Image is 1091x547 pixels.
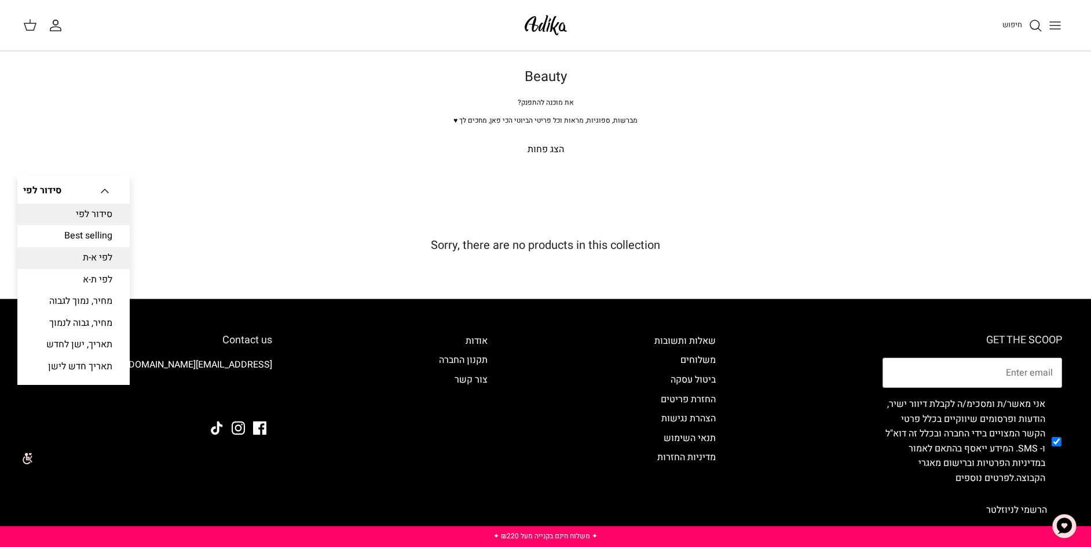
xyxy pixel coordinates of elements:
a: תקנון החברה [439,353,488,367]
button: הרשמי לניוזלטר [971,495,1062,524]
a: חיפוש [1002,19,1042,32]
a: תנאי השימוש [664,431,716,445]
span: מברשות, ספוגיות, מראות וכל פריטי הביוטי הכי פאן, מחכים לך ♥ [453,115,638,126]
h6: GET THE SCOOP [883,334,1062,347]
button: Toggle menu [1042,13,1068,38]
h5: Sorry, there are no products in this collection [23,238,1068,252]
span: סידור לפי [23,183,61,197]
a: החזרת פריטים [661,392,716,406]
a: Best selling [17,225,130,247]
img: Adika IL [521,12,570,39]
a: סידור לפי [17,204,130,226]
a: Tiktok [210,421,224,435]
a: לפי א-ת [17,247,130,269]
button: צ'אט [1047,509,1082,544]
a: החשבון שלי [49,19,67,32]
a: מחיר, גבוה לנמוך [17,313,130,335]
a: שאלות ותשובות [654,334,716,348]
span: חיפוש [1002,19,1022,30]
p: הצג פחות [140,142,951,157]
a: Facebook [253,421,266,435]
a: ✦ משלוח חינם בקנייה מעל ₪220 ✦ [493,531,598,541]
img: Adika IL [240,390,272,405]
a: תאריך חדש לישן [17,356,130,378]
a: הצהרת נגישות [661,412,716,425]
a: מדיניות החזרות [657,450,716,464]
div: Secondary navigation [643,334,727,524]
a: משלוחים [680,353,716,367]
button: סידור לפי [23,178,112,204]
a: לפי ת-א [17,269,130,291]
input: Email [883,358,1062,388]
a: צור קשר [455,373,488,387]
span: את מוכנה להתפנק? [518,97,574,108]
img: accessibility_icon02.svg [9,442,41,474]
h1: Beauty [140,69,951,86]
a: מחיר, נמוך לגבוה [17,291,130,313]
h6: Contact us [29,334,272,347]
a: אודות [466,334,488,348]
a: לפרטים נוספים [955,471,1014,485]
a: ביטול עסקה [671,373,716,387]
a: Instagram [232,421,245,435]
a: תאריך, ישן לחדש [17,334,130,356]
div: Secondary navigation [427,334,499,524]
label: אני מאשר/ת ומסכימ/ה לקבלת דיוור ישיר, הודעות ופרסומים שיווקיים בכלל פרטי הקשר המצויים בידי החברה ... [883,397,1045,486]
a: [EMAIL_ADDRESS][DOMAIN_NAME] [126,358,272,372]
